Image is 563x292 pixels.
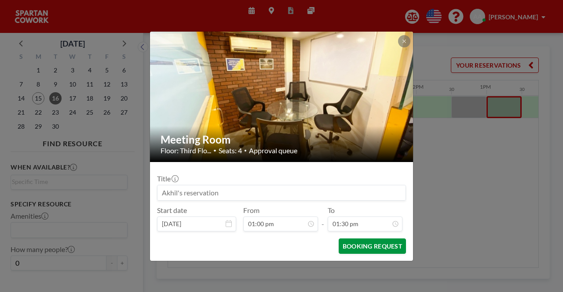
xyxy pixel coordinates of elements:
[213,147,216,154] span: •
[328,206,335,215] label: To
[161,146,211,155] span: Floor: Third Flo...
[157,206,187,215] label: Start date
[249,146,297,155] span: Approval queue
[322,209,324,228] span: -
[219,146,242,155] span: Seats: 4
[244,148,247,153] span: •
[339,238,406,254] button: BOOKING REQUEST
[157,185,406,200] input: Akhil's reservation
[157,174,178,183] label: Title
[243,206,260,215] label: From
[161,133,403,146] h2: Meeting Room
